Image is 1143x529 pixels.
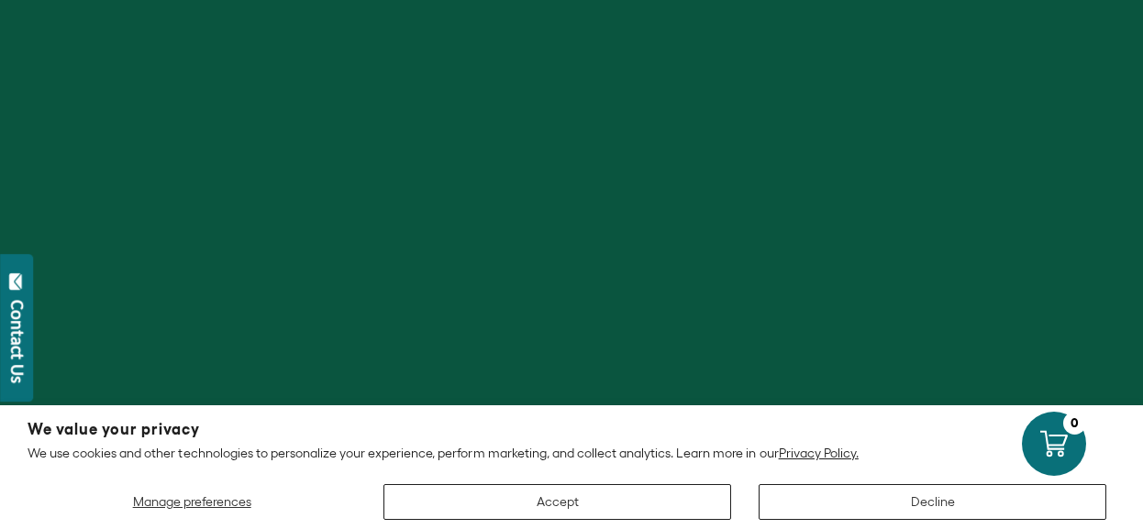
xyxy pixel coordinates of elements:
div: 0 [1063,412,1086,435]
button: Accept [383,484,731,520]
button: Decline [759,484,1106,520]
p: We use cookies and other technologies to personalize your experience, perform marketing, and coll... [28,445,1115,461]
a: Privacy Policy. [779,446,859,460]
span: Manage preferences [133,494,251,509]
h2: We value your privacy [28,422,1115,437]
button: Manage preferences [28,484,356,520]
div: Contact Us [8,300,27,383]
